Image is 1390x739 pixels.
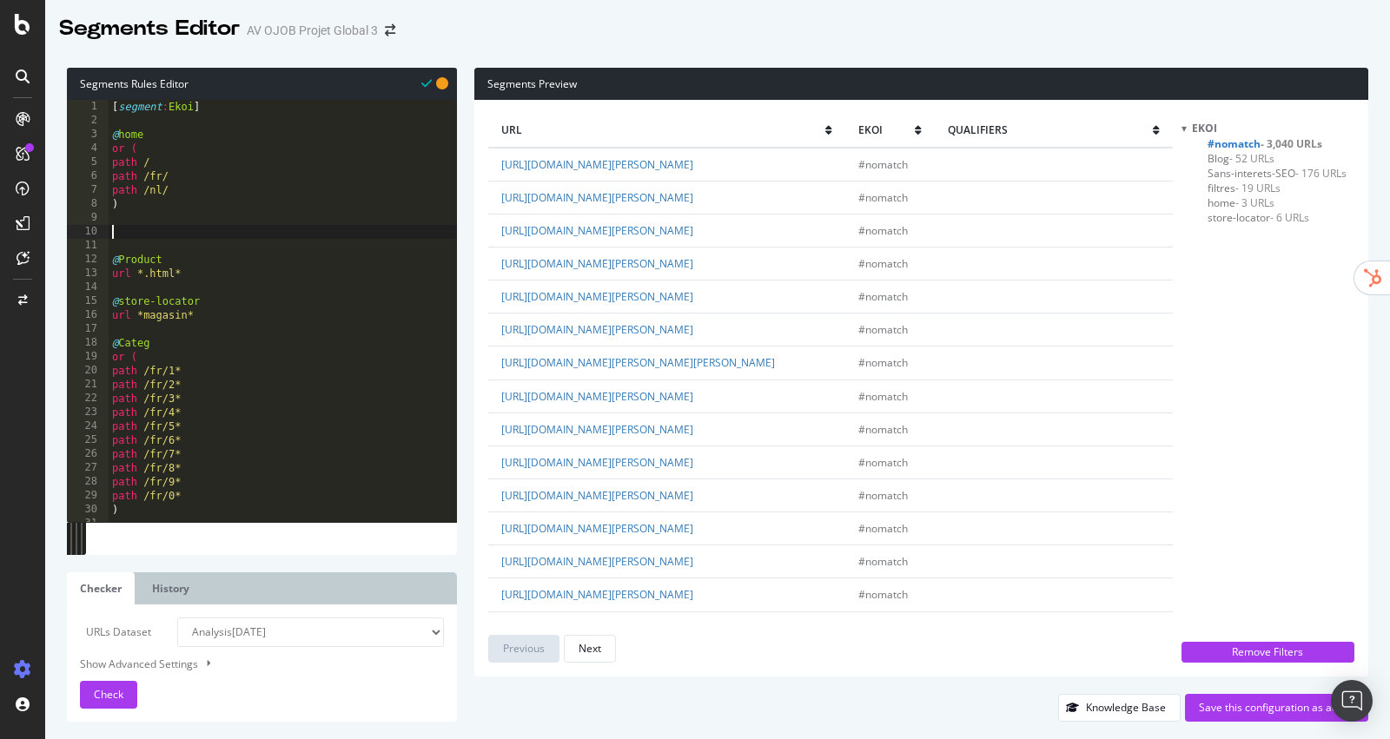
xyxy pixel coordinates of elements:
div: 13 [67,267,109,280]
div: 28 [67,475,109,489]
a: [URL][DOMAIN_NAME][PERSON_NAME] [501,587,693,602]
div: 21 [67,378,109,392]
div: 6 [67,169,109,183]
div: 10 [67,225,109,239]
span: You have unsaved modifications [436,75,448,91]
div: 29 [67,489,109,503]
div: 25 [67,433,109,447]
span: #nomatch [858,322,908,337]
a: [URL][DOMAIN_NAME][PERSON_NAME] [501,389,693,404]
a: [URL][DOMAIN_NAME][PERSON_NAME] [501,157,693,172]
div: 17 [67,322,109,336]
div: Knowledge Base [1086,700,1166,715]
a: [URL][DOMAIN_NAME][PERSON_NAME] [501,322,693,337]
span: Check [94,687,123,702]
span: url [501,122,824,137]
div: 19 [67,350,109,364]
div: 23 [67,406,109,419]
span: Syntax is valid [421,75,432,91]
div: 27 [67,461,109,475]
div: 9 [67,211,109,225]
span: Click to filter Ekoi on home [1208,195,1274,210]
span: - 6 URLs [1270,210,1309,225]
span: - 3,040 URLs [1261,136,1322,151]
a: [URL][DOMAIN_NAME][PERSON_NAME] [501,621,693,636]
a: [URL][DOMAIN_NAME][PERSON_NAME] [501,223,693,238]
div: Remove Filters [1192,644,1344,659]
div: arrow-right-arrow-left [385,24,395,36]
span: #nomatch [858,521,908,536]
a: [URL][DOMAIN_NAME][PERSON_NAME] [501,289,693,304]
div: 16 [67,308,109,322]
a: [URL][DOMAIN_NAME][PERSON_NAME] [501,422,693,437]
div: 15 [67,294,109,308]
span: #nomatch [858,554,908,569]
div: 26 [67,447,109,461]
span: #nomatch [858,223,908,238]
span: #nomatch [858,355,908,370]
button: Save this configuration as active [1185,694,1368,722]
span: - 19 URLs [1235,181,1281,195]
div: 31 [67,517,109,531]
a: History [139,572,202,604]
a: Knowledge Base [1058,700,1181,715]
span: - 52 URLs [1229,151,1274,166]
div: Segments Rules Editor [67,68,457,100]
div: Open Intercom Messenger [1331,680,1373,722]
div: AV OJOB Projet Global 3 [247,22,378,39]
button: Check [80,681,137,709]
span: #nomatch [858,587,908,602]
div: 8 [67,197,109,211]
a: [URL][DOMAIN_NAME][PERSON_NAME] [501,521,693,536]
div: 5 [67,155,109,169]
span: qualifiers [948,122,1153,137]
span: #nomatch [858,422,908,437]
span: #nomatch [858,389,908,404]
span: #nomatch [858,190,908,205]
div: 3 [67,128,109,142]
div: Segments Preview [474,68,1368,100]
span: #nomatch [858,455,908,470]
span: Ekoi [858,122,915,137]
div: 24 [67,419,109,433]
a: [URL][DOMAIN_NAME][PERSON_NAME] [501,256,693,271]
div: 12 [67,253,109,267]
a: Checker [67,572,135,604]
a: [URL][DOMAIN_NAME][PERSON_NAME] [501,488,693,503]
span: - 176 URLs [1295,166,1347,181]
div: 30 [67,503,109,517]
span: Ekoi [1192,121,1217,135]
div: 18 [67,336,109,350]
div: Previous [503,641,545,656]
div: 4 [67,142,109,155]
div: Show Advanced Settings [67,656,431,672]
span: #nomatch [858,256,908,271]
a: [URL][DOMAIN_NAME][PERSON_NAME] [501,554,693,569]
button: Knowledge Base [1058,694,1181,722]
a: [URL][DOMAIN_NAME][PERSON_NAME] [501,190,693,205]
a: [URL][DOMAIN_NAME][PERSON_NAME][PERSON_NAME] [501,355,775,370]
button: Remove Filters [1181,642,1354,663]
div: 22 [67,392,109,406]
div: 2 [67,114,109,128]
a: [URL][DOMAIN_NAME][PERSON_NAME] [501,455,693,470]
div: 7 [67,183,109,197]
span: Click to filter Ekoi on store-locator [1208,210,1309,225]
button: Previous [488,635,559,663]
div: 11 [67,239,109,253]
span: Click to filter Ekoi on Blog [1208,151,1274,166]
span: #nomatch [858,488,908,503]
span: Click to filter Ekoi on filtres [1208,181,1281,195]
span: #nomatch [858,157,908,172]
div: 1 [67,100,109,114]
label: URLs Dataset [67,617,164,647]
button: Next [564,635,616,663]
span: Click to filter Ekoi on Sans-interets-SEO [1208,166,1347,181]
span: Click to filter Ekoi on #nomatch [1208,136,1322,151]
div: Segments Editor [59,14,240,43]
div: Next [579,641,601,656]
span: - 3 URLs [1235,195,1274,210]
span: #nomatch [858,621,908,636]
div: 20 [67,364,109,378]
div: Save this configuration as active [1199,700,1354,715]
